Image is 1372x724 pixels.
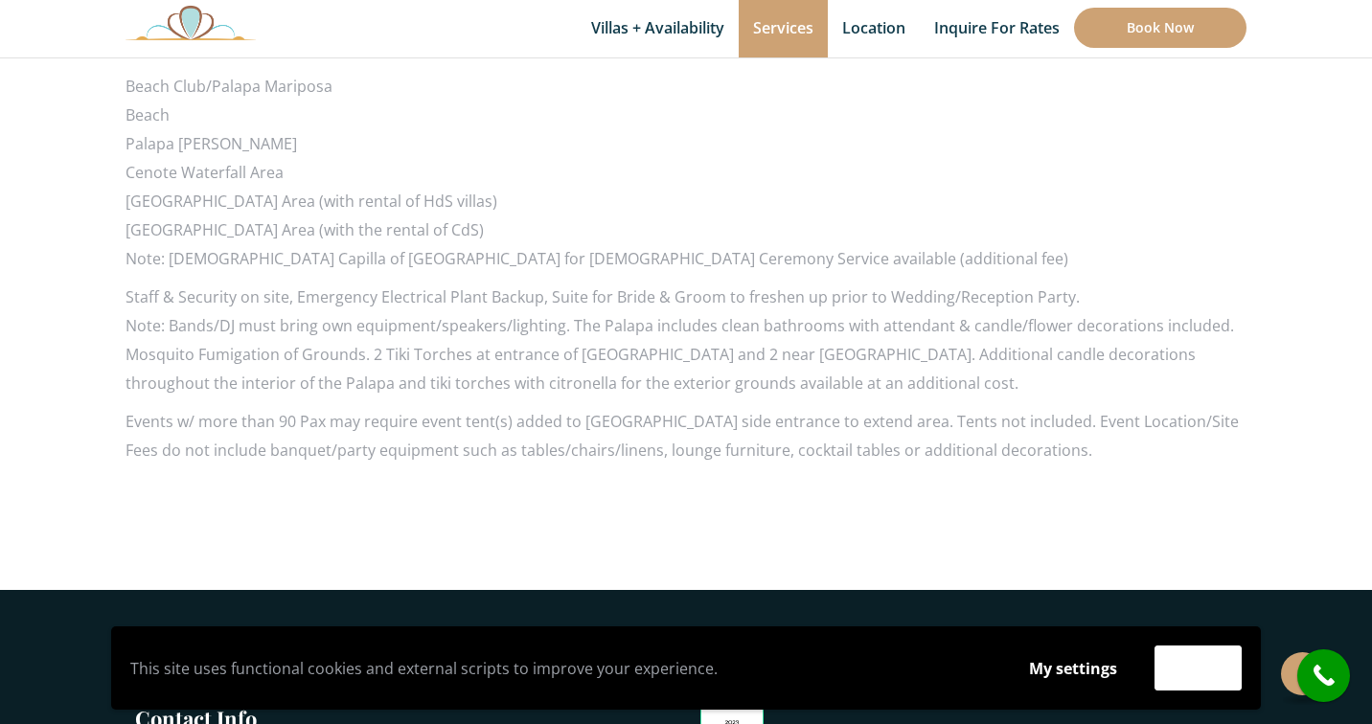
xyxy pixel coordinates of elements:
[1297,649,1350,702] a: call
[126,407,1246,464] p: Events w/ more than 90 Pax may require event tent(s) added to [GEOGRAPHIC_DATA] side entrance to ...
[130,654,992,683] p: This site uses functional cookies and external scripts to improve your experience.
[126,215,1246,244] li: [GEOGRAPHIC_DATA] Area (with the rental of CdS)
[126,72,1246,101] li: Beach Club/Palapa Mariposa
[126,101,1246,129] li: Beach
[126,5,256,40] img: Awesome Logo
[126,129,1246,158] li: Palapa [PERSON_NAME]
[126,158,1246,187] li: Cenote Waterfall Area
[126,187,1246,215] li: [GEOGRAPHIC_DATA] Area (with rental of HdS villas)
[1011,646,1135,690] button: My settings
[1302,654,1345,697] i: call
[1155,645,1242,690] button: Accept
[1074,8,1246,48] a: Book Now
[126,283,1246,397] p: Staff & Security on site, Emergency Electrical Plant Backup, Suite for Bride & Groom to freshen u...
[126,244,1246,273] p: Note: [DEMOGRAPHIC_DATA] Capilla of [GEOGRAPHIC_DATA] for [DEMOGRAPHIC_DATA] Ceremony Service ava...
